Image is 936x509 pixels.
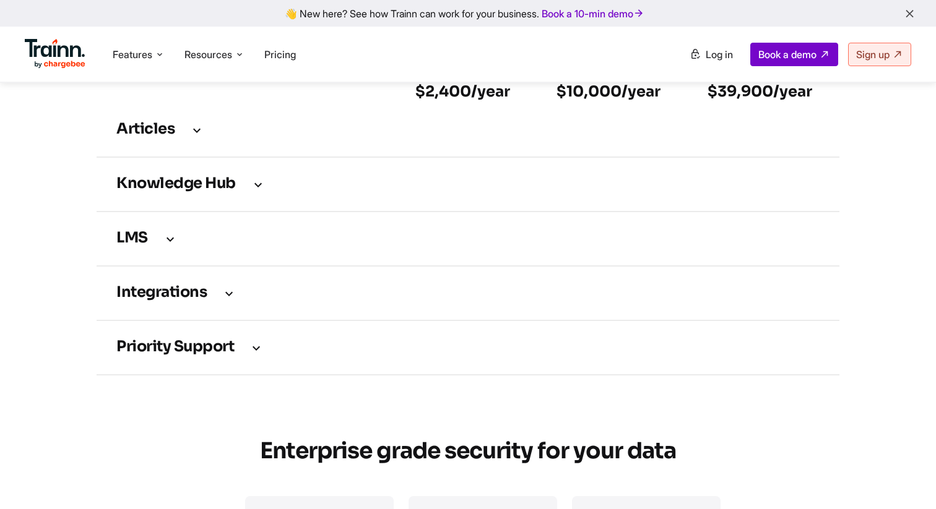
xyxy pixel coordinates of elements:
h2: Enterprise grade security for your data [245,431,691,471]
a: Pricing [264,48,296,61]
span: Sign up [856,48,890,61]
h6: $2,400/year [415,82,517,101]
h3: Knowledge Hub [116,178,820,191]
h3: Priority support [116,341,820,354]
img: Trainn Logo [25,39,85,69]
a: Book a 10-min demo [539,5,647,22]
h3: LMS [116,232,820,246]
a: Book a demo [750,43,838,66]
span: Log in [706,48,733,61]
h3: Articles [116,123,820,137]
div: 👋 New here? See how Trainn can work for your business. [7,7,929,19]
span: Book a demo [758,48,817,61]
h3: Integrations [116,286,820,300]
h6: $39,900/year [708,82,820,101]
a: Sign up [848,43,911,66]
span: Features [113,48,152,61]
h6: $10,000/year [557,82,668,101]
span: Resources [184,48,232,61]
a: Log in [682,43,740,66]
iframe: Chat Widget [874,450,936,509]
